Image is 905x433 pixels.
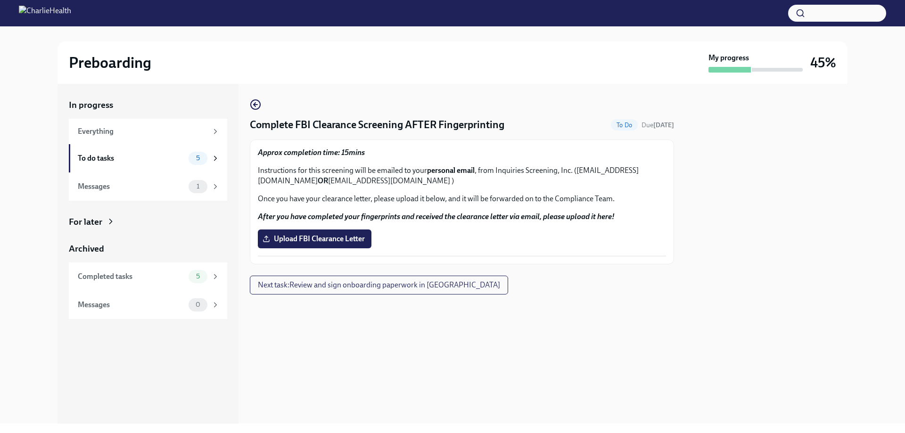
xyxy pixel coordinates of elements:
[69,119,227,144] a: Everything
[258,212,615,221] strong: After you have completed your fingerprints and received the clearance letter via email, please up...
[250,276,508,294] button: Next task:Review and sign onboarding paperwork in [GEOGRAPHIC_DATA]
[708,53,749,63] strong: My progress
[69,291,227,319] a: Messages0
[258,165,666,186] p: Instructions for this screening will be emailed to your , from Inquiries Screening, Inc. ([EMAIL_...
[258,194,666,204] p: Once you have your clearance letter, please upload it below, and it will be forwarded on to the C...
[19,6,71,21] img: CharlieHealth
[190,273,206,280] span: 5
[642,121,674,130] span: September 22nd, 2025 09:00
[642,121,674,129] span: Due
[78,271,185,282] div: Completed tasks
[69,99,227,111] a: In progress
[258,148,365,157] strong: Approx completion time: 15mins
[190,155,206,162] span: 5
[69,172,227,201] a: Messages1
[78,126,207,137] div: Everything
[611,122,638,129] span: To Do
[190,301,206,308] span: 0
[69,262,227,291] a: Completed tasks5
[69,53,151,72] h2: Preboarding
[653,121,674,129] strong: [DATE]
[69,216,227,228] a: For later
[258,229,371,248] label: Upload FBI Clearance Letter
[427,166,475,175] strong: personal email
[69,243,227,255] a: Archived
[69,144,227,172] a: To do tasks5
[318,176,328,185] strong: OR
[258,280,500,290] span: Next task : Review and sign onboarding paperwork in [GEOGRAPHIC_DATA]
[78,181,185,192] div: Messages
[810,54,836,71] h3: 45%
[191,183,205,190] span: 1
[264,234,365,244] span: Upload FBI Clearance Letter
[69,216,102,228] div: For later
[78,153,185,163] div: To do tasks
[78,300,185,310] div: Messages
[250,118,504,132] h4: Complete FBI Clearance Screening AFTER Fingerprinting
